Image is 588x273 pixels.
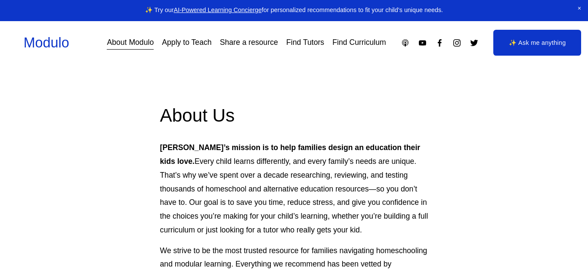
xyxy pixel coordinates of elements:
[493,30,581,56] a: ✨ Ask me anything
[174,6,262,13] a: AI-Powered Learning Concierge
[286,35,324,50] a: Find Tutors
[160,143,423,166] strong: [PERSON_NAME]’s mission is to help families design an education their kids love.
[160,104,428,127] h2: About Us
[107,35,154,50] a: About Modulo
[332,35,386,50] a: Find Curriculum
[452,38,461,47] a: Instagram
[401,38,410,47] a: Apple Podcasts
[418,38,427,47] a: YouTube
[220,35,278,50] a: Share a resource
[24,35,69,50] a: Modulo
[160,141,428,237] p: Every child learns differently, and every family’s needs are unique. That’s why we’ve spent over ...
[470,38,479,47] a: Twitter
[162,35,211,50] a: Apply to Teach
[435,38,444,47] a: Facebook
